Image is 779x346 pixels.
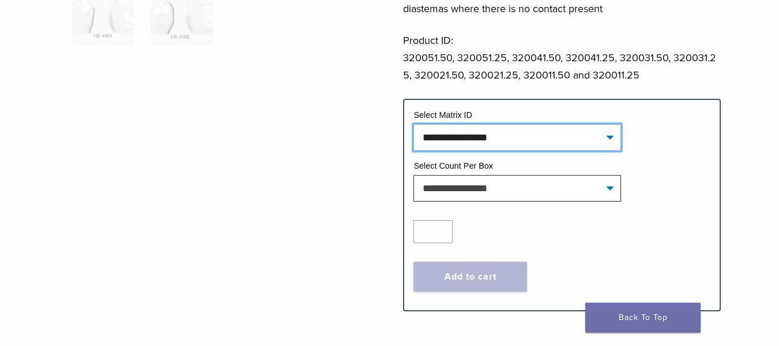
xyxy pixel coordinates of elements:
[413,262,527,292] button: Add to cart
[413,110,472,120] label: Select Matrix ID
[413,161,493,170] label: Select Count Per Box
[585,303,701,333] a: Back To Top
[403,32,720,84] p: Product ID: 320051.50, 320051.25, 320041.50, 320041.25, 320031.50, 320031.25, 320021.50, 320021.2...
